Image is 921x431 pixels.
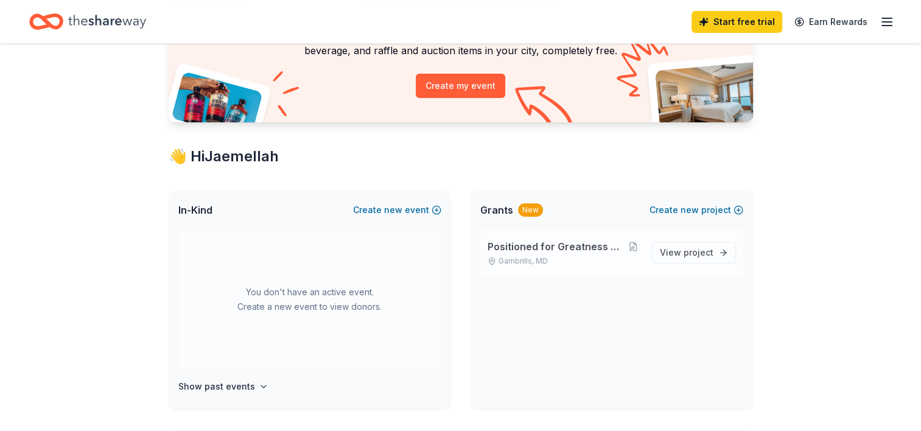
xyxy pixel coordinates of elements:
button: Createnewproject [650,203,743,217]
p: Gambrills, MD [488,256,642,266]
img: Curvy arrow [515,86,576,131]
a: View project [652,242,736,264]
a: Home [29,7,146,36]
div: New [518,203,543,217]
a: Earn Rewards [787,11,875,33]
span: new [681,203,699,217]
button: Show past events [178,379,268,394]
span: In-Kind [178,203,212,217]
a: Start free trial [692,11,782,33]
button: Createnewevent [353,203,441,217]
span: Grants [480,203,513,217]
div: You don't have an active event. Create a new event to view donors. [178,230,441,370]
span: project [684,247,713,258]
div: 👋 Hi Jaemellah [169,147,753,166]
button: Create my event [416,74,505,98]
h4: Show past events [178,379,255,394]
span: new [384,203,402,217]
span: Positioned for Greatness Youth Program [488,239,625,254]
span: View [660,245,713,260]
